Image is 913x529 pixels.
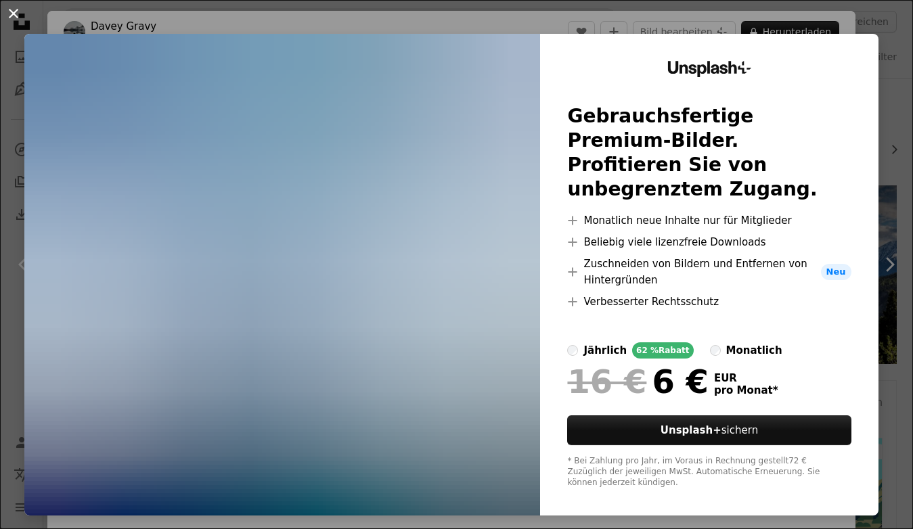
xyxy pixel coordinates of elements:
[661,424,721,436] strong: Unsplash+
[567,415,851,445] button: Unsplash+sichern
[567,212,851,229] li: Monatlich neue Inhalte nur für Mitglieder
[714,384,778,396] span: pro Monat *
[567,256,851,288] li: Zuschneiden von Bildern und Entfernen von Hintergründen
[714,372,778,384] span: EUR
[567,364,708,399] div: 6 €
[632,342,693,359] div: 62 % Rabatt
[567,364,646,399] span: 16 €
[821,264,851,280] span: Neu
[567,456,851,488] div: * Bei Zahlung pro Jahr, im Voraus in Rechnung gestellt 72 € Zuzüglich der jeweiligen MwSt. Automa...
[567,104,851,202] h2: Gebrauchsfertige Premium-Bilder. Profitieren Sie von unbegrenztem Zugang.
[567,345,578,356] input: jährlich62 %Rabatt
[567,234,851,250] li: Beliebig viele lizenzfreie Downloads
[567,294,851,310] li: Verbesserter Rechtsschutz
[710,345,721,356] input: monatlich
[726,342,782,359] div: monatlich
[583,342,627,359] div: jährlich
